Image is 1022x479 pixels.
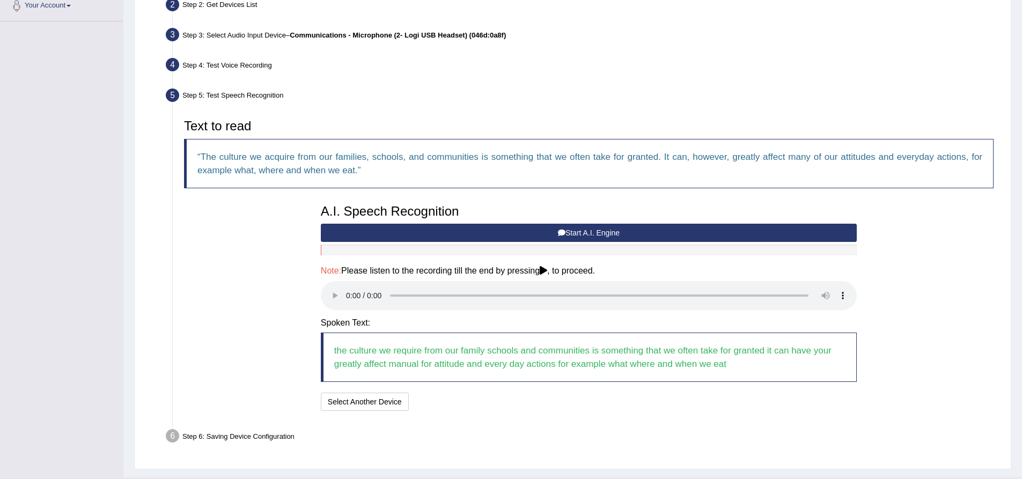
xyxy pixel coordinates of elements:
[197,152,982,175] q: The culture we acquire from our families, schools, and communities is something that we often tak...
[321,266,341,275] span: Note:
[161,25,1006,48] div: Step 3: Select Audio Input Device
[321,318,857,328] h4: Spoken Text:
[161,426,1006,449] div: Step 6: Saving Device Configuration
[290,31,506,39] b: Communications - Microphone (2- Logi USB Headset) (046d:0a8f)
[184,119,994,133] h3: Text to read
[321,204,857,218] h3: A.I. Speech Recognition
[161,55,1006,78] div: Step 4: Test Voice Recording
[286,31,506,39] span: –
[321,393,409,411] button: Select Another Device
[321,266,857,276] h4: Please listen to the recording till the end by pressing , to proceed.
[161,85,1006,109] div: Step 5: Test Speech Recognition
[321,333,857,382] blockquote: the culture we require from our family schools and communities is something that we often take fo...
[321,224,857,242] button: Start A.I. Engine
